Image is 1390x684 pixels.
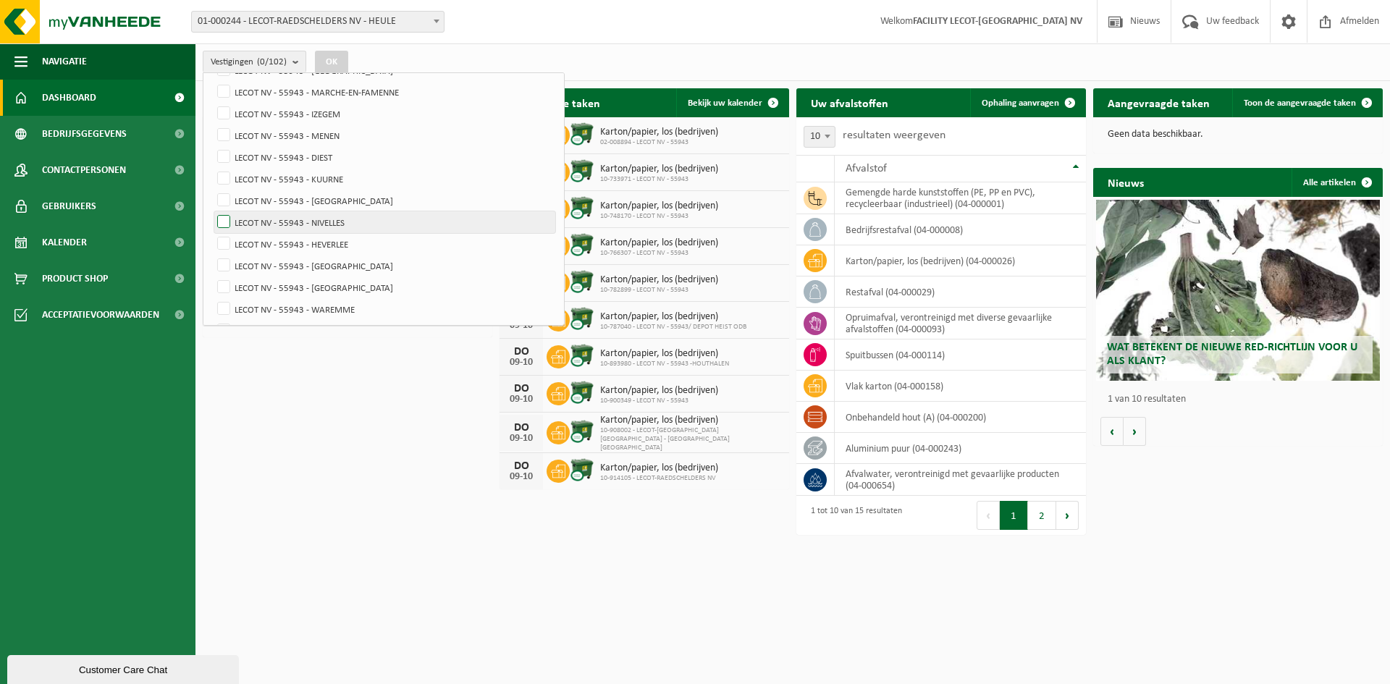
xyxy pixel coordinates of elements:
[214,146,555,168] label: LECOT NV - 55943 - DIEST
[796,88,903,117] h2: Uw afvalstoffen
[192,12,444,32] span: 01-000244 - LECOT-RAEDSCHELDERS NV - HEULE
[570,232,594,257] img: WB-1100-CU
[1108,394,1376,405] p: 1 van 10 resultaten
[1096,200,1380,381] a: Wat betekent de nieuwe RED-richtlijn voor u als klant?
[42,152,126,188] span: Contactpersonen
[600,311,746,323] span: Karton/papier, los (bedrijven)
[257,57,287,67] count: (0/102)
[42,261,108,297] span: Product Shop
[42,43,87,80] span: Navigatie
[214,233,555,255] label: LECOT NV - 55943 - HEVERLEE
[570,269,594,294] img: WB-1100-CU
[913,16,1082,27] strong: FACILITY LECOT-[GEOGRAPHIC_DATA] NV
[507,358,536,368] div: 09-10
[600,286,718,295] span: 10-782899 - LECOT NV - 55943
[570,419,594,444] img: WB-1100-CU
[1108,130,1368,140] p: Geen data beschikbaar.
[214,81,555,103] label: LECOT NV - 55943 - MARCHE-EN-FAMENNE
[507,434,536,444] div: 09-10
[1232,88,1381,117] a: Toon de aangevraagde taken
[600,385,718,397] span: Karton/papier, los (bedrijven)
[214,103,555,124] label: LECOT NV - 55943 - IZEGEM
[42,297,159,333] span: Acceptatievoorwaarden
[214,298,555,320] label: LECOT NV - 55943 - WAREMME
[570,122,594,146] img: WB-1100-CU
[600,249,718,258] span: 10-766307 - LECOT NV - 55943
[688,98,762,108] span: Bekijk uw kalender
[970,88,1084,117] a: Ophaling aanvragen
[600,397,718,405] span: 10-900349 - LECOT NV - 55943
[570,457,594,482] img: WB-1100-CU
[211,51,287,73] span: Vestigingen
[1107,342,1357,367] span: Wat betekent de nieuwe RED-richtlijn voor u als klant?
[570,380,594,405] img: WB-1100-CU
[835,402,1086,433] td: onbehandeld hout (A) (04-000200)
[804,126,835,148] span: 10
[214,276,555,298] label: LECOT NV - 55943 - [GEOGRAPHIC_DATA]
[835,276,1086,308] td: restafval (04-000029)
[507,346,536,358] div: DO
[600,212,718,221] span: 10-748170 - LECOT NV - 55943
[600,175,718,184] span: 10-733971 - LECOT NV - 55943
[507,472,536,482] div: 09-10
[7,652,242,684] iframe: chat widget
[600,164,718,175] span: Karton/papier, los (bedrijven)
[600,138,718,147] span: 02-008894 - LECOT NV - 55943
[835,308,1086,339] td: opruimafval, verontreinigd met diverse gevaarlijke afvalstoffen (04-000093)
[214,124,555,146] label: LECOT NV - 55943 - MENEN
[42,188,96,224] span: Gebruikers
[507,394,536,405] div: 09-10
[42,80,96,116] span: Dashboard
[1124,417,1146,446] button: Volgende
[600,415,782,426] span: Karton/papier, los (bedrijven)
[835,182,1086,214] td: gemengde harde kunststoffen (PE, PP en PVC), recycleerbaar (industrieel) (04-000001)
[600,274,718,286] span: Karton/papier, los (bedrijven)
[1093,88,1224,117] h2: Aangevraagde taken
[214,255,555,276] label: LECOT NV - 55943 - [GEOGRAPHIC_DATA]
[1028,501,1056,530] button: 2
[570,159,594,183] img: WB-1100-CU
[600,360,729,368] span: 10-893980 - LECOT NV - 55943 -HOUTHALEN
[600,237,718,249] span: Karton/papier, los (bedrijven)
[1056,501,1079,530] button: Next
[42,224,87,261] span: Kalender
[600,348,729,360] span: Karton/papier, los (bedrijven)
[570,306,594,331] img: WB-1100-CU
[507,321,536,331] div: 09-10
[570,195,594,220] img: WB-1100-CU
[977,501,1000,530] button: Previous
[835,371,1086,402] td: vlak karton (04-000158)
[843,130,945,141] label: resultaten weergeven
[1093,168,1158,196] h2: Nieuws
[600,323,746,332] span: 10-787040 - LECOT NV - 55943/ DEPOT HEIST ODB
[191,11,445,33] span: 01-000244 - LECOT-RAEDSCHELDERS NV - HEULE
[214,320,555,342] label: LECOT NV - 55943 - GRIVEGNÉE
[835,339,1086,371] td: spuitbussen (04-000114)
[835,433,1086,464] td: aluminium puur (04-000243)
[570,343,594,368] img: WB-1100-CU
[507,422,536,434] div: DO
[203,51,306,72] button: Vestigingen(0/102)
[1100,417,1124,446] button: Vorige
[600,474,718,483] span: 10-914105 - LECOT-RAEDSCHELDERS NV
[42,116,127,152] span: Bedrijfsgegevens
[982,98,1059,108] span: Ophaling aanvragen
[600,200,718,212] span: Karton/papier, los (bedrijven)
[676,88,788,117] a: Bekijk uw kalender
[315,51,348,74] button: OK
[804,499,902,531] div: 1 tot 10 van 15 resultaten
[1244,98,1356,108] span: Toon de aangevraagde taken
[214,190,555,211] label: LECOT NV - 55943 - [GEOGRAPHIC_DATA]
[846,163,887,174] span: Afvalstof
[600,127,718,138] span: Karton/papier, los (bedrijven)
[600,426,782,452] span: 10-908002 - LECOT-[GEOGRAPHIC_DATA] [GEOGRAPHIC_DATA] - [GEOGRAPHIC_DATA] [GEOGRAPHIC_DATA]
[804,127,835,147] span: 10
[507,383,536,394] div: DO
[835,214,1086,245] td: bedrijfsrestafval (04-000008)
[835,464,1086,496] td: afvalwater, verontreinigd met gevaarlijke producten (04-000654)
[1292,168,1381,197] a: Alle artikelen
[214,168,555,190] label: LECOT NV - 55943 - KUURNE
[507,460,536,472] div: DO
[600,463,718,474] span: Karton/papier, los (bedrijven)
